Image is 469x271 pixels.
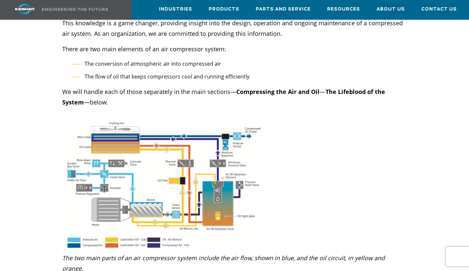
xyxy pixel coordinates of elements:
span: Products [209,6,239,13]
span: About Us [377,6,405,13]
b: Compressing the Air and Oil [236,88,320,96]
img: Engineering the future [42,8,108,11]
span: Industries [159,6,192,13]
p: We will handle each of those separately in the main sections— — —below. [62,86,407,107]
a: Parts and Service [256,0,311,18]
a: Products [209,0,239,18]
p: This knowledge is a game changer, providing insight into the design, operation and ongoing mainte... [62,18,407,39]
a: Industries [159,0,192,18]
span: Contact Us [421,6,457,13]
a: About Us [377,0,405,18]
a: Resources [327,0,360,18]
span: There are two main elements of an air compressor system: [62,45,226,53]
img: rotary screw process [65,121,263,251]
li: The conversion of atmospheric air into compressed air [72,59,407,69]
span: Parts and Service [256,6,311,13]
span: Resources [327,6,360,13]
li: The flow of oil that keeps compressors cool and running efficiently [72,72,407,81]
a: Contact Us [421,0,457,18]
